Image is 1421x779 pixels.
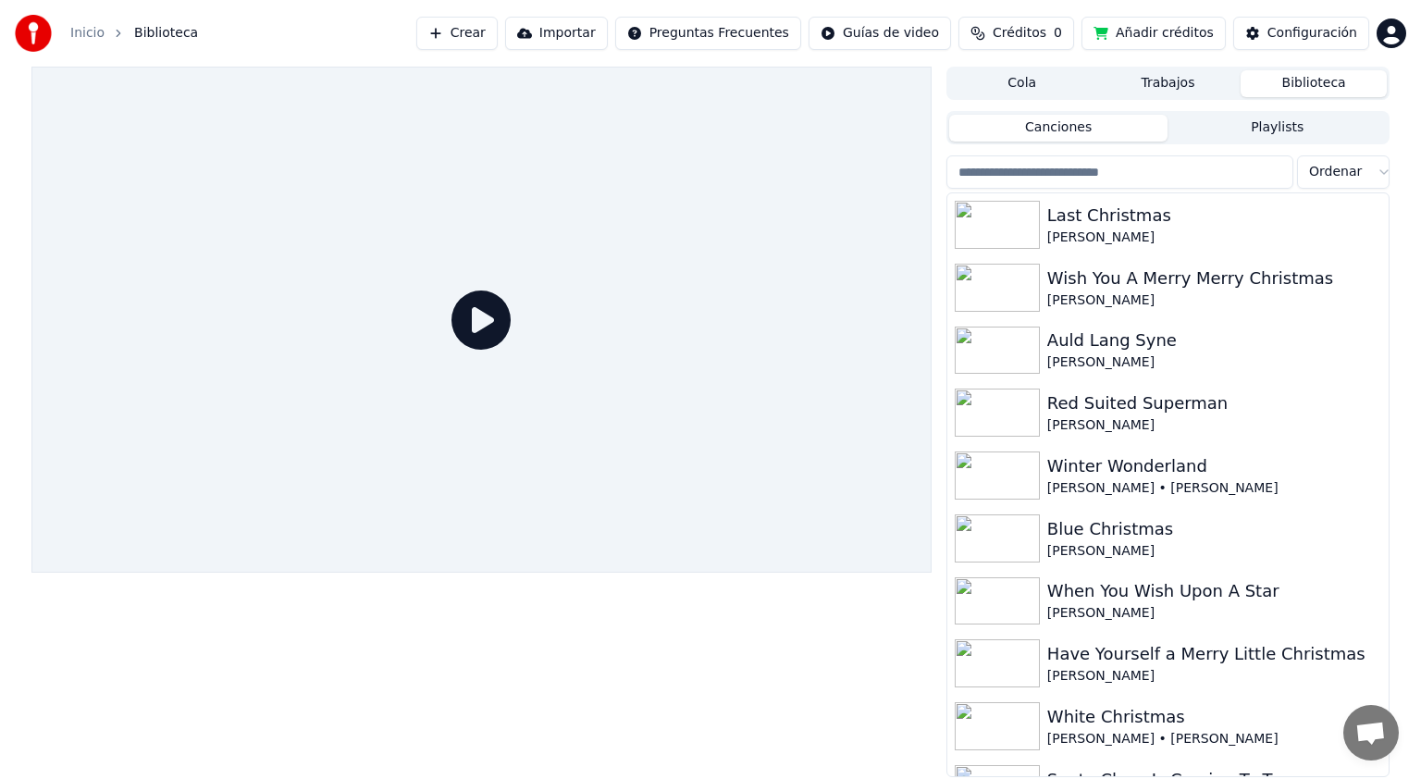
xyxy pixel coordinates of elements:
[1047,604,1381,623] div: [PERSON_NAME]
[1047,479,1381,498] div: [PERSON_NAME] • [PERSON_NAME]
[1047,203,1381,229] div: Last Christmas
[1267,24,1357,43] div: Configuración
[1047,516,1381,542] div: Blue Christmas
[993,24,1046,43] span: Créditos
[1047,353,1381,372] div: [PERSON_NAME]
[1047,328,1381,353] div: Auld Lang Syne
[1047,704,1381,730] div: White Christmas
[1168,115,1387,142] button: Playlists
[1241,70,1387,97] button: Biblioteca
[505,17,608,50] button: Importar
[1047,291,1381,310] div: [PERSON_NAME]
[1095,70,1242,97] button: Trabajos
[1047,453,1381,479] div: Winter Wonderland
[949,70,1095,97] button: Cola
[70,24,198,43] nav: breadcrumb
[1047,266,1381,291] div: Wish You A Merry Merry Christmas
[15,15,52,52] img: youka
[1309,163,1362,181] span: Ordenar
[134,24,198,43] span: Biblioteca
[1054,24,1062,43] span: 0
[615,17,801,50] button: Preguntas Frecuentes
[809,17,951,50] button: Guías de video
[1343,705,1399,760] div: Chat abierto
[1047,416,1381,435] div: [PERSON_NAME]
[1047,578,1381,604] div: When You Wish Upon A Star
[1047,390,1381,416] div: Red Suited Superman
[1047,667,1381,686] div: [PERSON_NAME]
[1233,17,1369,50] button: Configuración
[958,17,1074,50] button: Créditos0
[1081,17,1226,50] button: Añadir créditos
[70,24,105,43] a: Inicio
[1047,542,1381,561] div: [PERSON_NAME]
[416,17,498,50] button: Crear
[1047,229,1381,247] div: [PERSON_NAME]
[1047,730,1381,748] div: [PERSON_NAME] • [PERSON_NAME]
[949,115,1168,142] button: Canciones
[1047,641,1381,667] div: Have Yourself a Merry Little Christmas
